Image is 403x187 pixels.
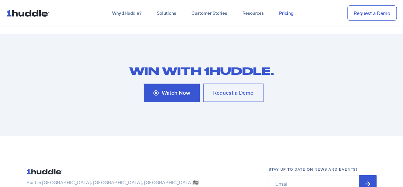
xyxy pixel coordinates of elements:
[162,90,190,96] span: Watch Now
[271,8,301,19] a: Pricing
[104,8,149,19] a: Why 1Huddle?
[149,8,184,19] a: Solutions
[26,179,256,186] p: Built in [GEOGRAPHIC_DATA]. [GEOGRAPHIC_DATA], [GEOGRAPHIC_DATA]
[143,84,200,102] a: Watch Now
[235,8,271,19] a: Resources
[6,7,52,19] img: ...
[193,179,199,186] span: 🇺🇸
[347,5,397,21] a: Request a Demo
[184,8,235,19] a: Customer Stories
[203,84,263,102] a: Request a Demo
[26,167,65,177] img: ...
[269,167,377,173] h6: Stay up to date on news and events!
[213,90,254,96] span: Request a Demo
